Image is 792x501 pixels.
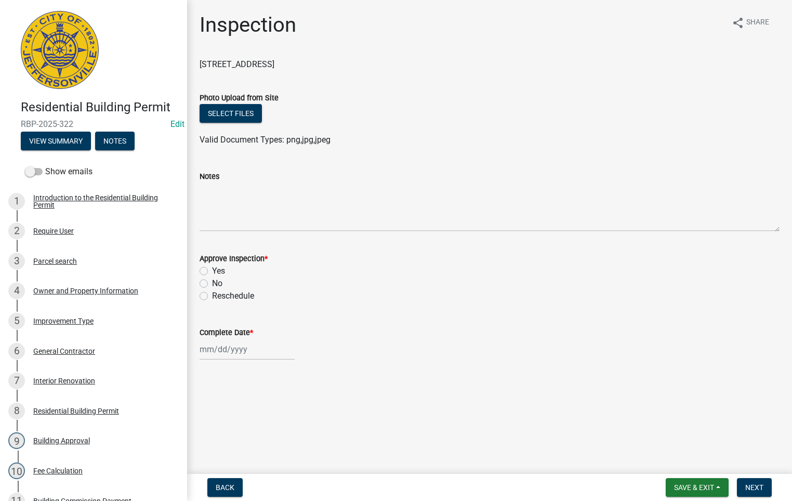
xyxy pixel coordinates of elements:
span: Valid Document Types: png,jpg,jpeg [200,135,331,145]
button: Save & Exit [666,478,729,497]
div: 4 [8,282,25,299]
wm-modal-confirm: Summary [21,137,91,146]
div: 9 [8,432,25,449]
button: Notes [95,132,135,150]
div: Building Approval [33,437,90,444]
div: 5 [8,313,25,329]
span: Back [216,483,234,492]
label: Show emails [25,165,93,178]
div: Introduction to the Residential Building Permit [33,194,170,209]
div: Owner and Property Information [33,287,138,294]
button: shareShare [723,12,777,33]
div: 2 [8,223,25,239]
label: Notes [200,173,219,181]
h1: Inspection [200,12,296,37]
div: General Contractor [33,348,95,355]
div: Residential Building Permit [33,407,119,415]
span: Next [745,483,763,492]
div: 6 [8,343,25,359]
div: 7 [8,372,25,389]
i: share [732,17,744,29]
button: Back [207,478,243,497]
img: City of Jeffersonville, Indiana [21,11,99,89]
label: No [212,277,222,290]
span: Save & Exit [674,483,714,492]
div: Require User [33,227,74,235]
div: Parcel search [33,258,77,265]
h4: Residential Building Permit [21,100,179,115]
wm-modal-confirm: Edit Application Number [170,119,184,129]
label: Complete Date [200,329,253,337]
div: Interior Renovation [33,377,95,384]
button: Select files [200,104,262,123]
label: Reschedule [212,290,254,302]
div: 3 [8,253,25,269]
input: mm/dd/yyyy [200,339,295,360]
div: Fee Calculation [33,467,83,474]
div: 8 [8,403,25,419]
button: View Summary [21,132,91,150]
button: Next [737,478,772,497]
label: Yes [212,265,225,277]
div: Improvement Type [33,317,94,325]
span: RBP-2025-322 [21,119,166,129]
div: 1 [8,193,25,210]
div: 10 [8,463,25,479]
span: Share [746,17,769,29]
a: Edit [170,119,184,129]
label: Photo Upload from Site [200,95,279,102]
wm-modal-confirm: Notes [95,137,135,146]
p: [STREET_ADDRESS] [200,58,780,71]
label: Approve Inspection [200,255,268,263]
